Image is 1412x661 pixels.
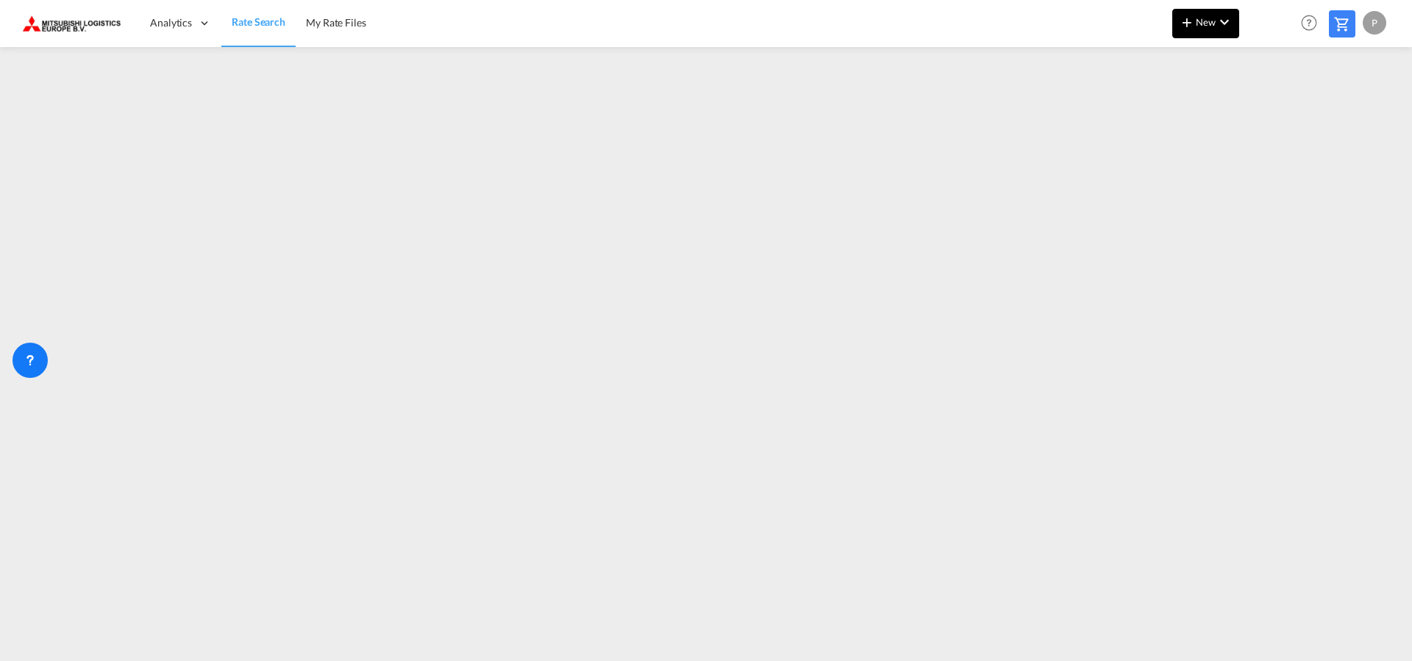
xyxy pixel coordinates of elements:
span: Rate Search [232,15,285,28]
button: icon-plus 400-fgNewicon-chevron-down [1172,9,1239,38]
div: P [1363,11,1386,35]
span: Help [1297,10,1322,35]
div: Help [1297,10,1329,37]
span: My Rate Files [306,16,366,29]
img: 0def066002f611f0b450c5c881a5d6ed.png [22,7,121,40]
md-icon: icon-plus 400-fg [1178,13,1196,31]
span: New [1178,16,1233,28]
md-icon: icon-chevron-down [1216,13,1233,31]
span: Analytics [150,15,192,30]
